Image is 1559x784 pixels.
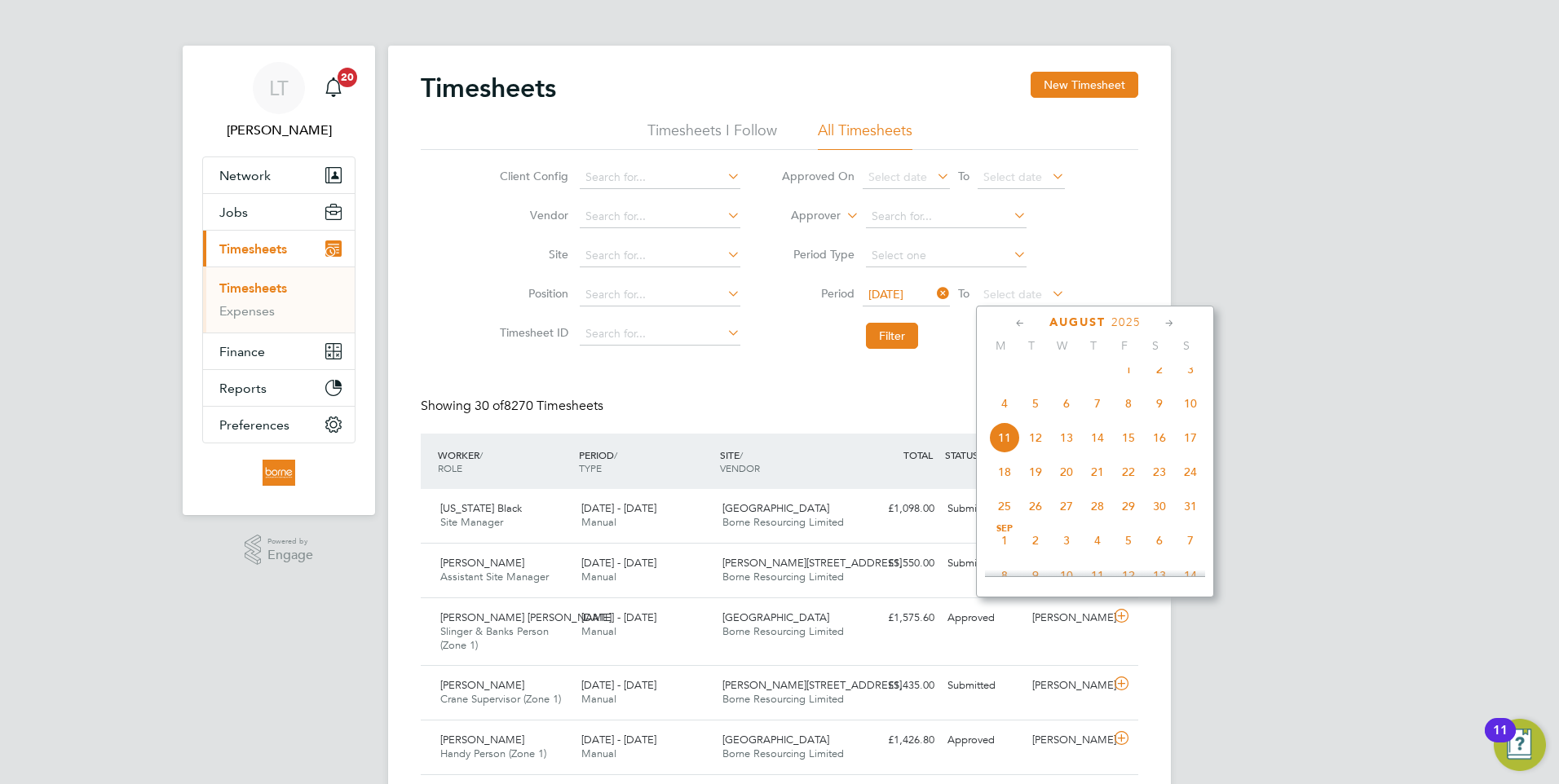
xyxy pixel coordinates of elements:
[219,168,271,183] span: Network
[722,678,902,692] span: [PERSON_NAME][STREET_ADDRESS]
[1082,456,1113,487] span: 21
[203,333,355,369] button: Finance
[581,556,656,570] span: [DATE] - [DATE]
[781,286,855,301] label: Period
[581,624,616,638] span: Manual
[219,303,275,319] a: Expenses
[989,456,1020,487] span: 18
[183,46,375,515] nav: Main navigation
[818,121,912,150] li: All Timesheets
[581,678,656,692] span: [DATE] - [DATE]
[989,525,1020,556] span: 1
[614,448,617,461] span: /
[1051,388,1082,419] span: 6
[1020,491,1051,522] span: 26
[716,440,857,482] div: SITE
[983,287,1042,302] span: Select date
[856,550,941,577] div: £1,550.00
[953,165,974,187] span: To
[1175,525,1206,556] span: 7
[203,370,355,406] button: Reports
[781,169,855,183] label: Approved On
[219,344,265,359] span: Finance
[989,525,1020,533] span: Sep
[1020,388,1051,419] span: 5
[1111,315,1141,329] span: 2025
[941,727,1026,754] div: Approved
[581,501,656,515] span: [DATE] - [DATE]
[1051,456,1082,487] span: 20
[866,205,1027,228] input: Search for...
[203,194,355,230] button: Jobs
[434,440,575,482] div: WORKER
[953,283,974,304] span: To
[440,610,612,624] span: [PERSON_NAME] [PERSON_NAME]
[1031,72,1138,98] button: New Timesheet
[580,166,740,189] input: Search for...
[202,460,356,486] a: Go to home page
[1082,422,1113,453] span: 14
[1144,560,1175,591] span: 13
[856,496,941,522] div: £1,098.00
[722,556,902,570] span: [PERSON_NAME][STREET_ADDRESS]
[1113,525,1144,556] span: 5
[475,398,504,414] span: 30 of
[941,440,1026,469] div: STATUS
[722,747,844,760] span: Borne Resourcing Limited
[1051,560,1082,591] span: 10
[1175,456,1206,487] span: 24
[1171,338,1202,353] span: S
[475,398,603,414] span: 8270 Timesheets
[1113,422,1144,453] span: 15
[440,570,549,584] span: Assistant Site Manager
[1144,388,1175,419] span: 9
[722,692,844,706] span: Borne Resourcing Limited
[1494,719,1546,771] button: Open Resource Center, 11 new notifications
[1175,491,1206,522] span: 31
[580,205,740,228] input: Search for...
[219,241,287,257] span: Timesheets
[1051,422,1082,453] span: 13
[1113,560,1144,591] span: 12
[1082,560,1113,591] span: 11
[1113,388,1144,419] span: 8
[1020,456,1051,487] span: 19
[1144,456,1175,487] span: 23
[440,501,522,515] span: [US_STATE] Black
[495,286,568,301] label: Position
[856,672,941,699] div: £1,435.00
[941,550,1026,577] div: Submitted
[866,244,1027,267] input: Select one
[219,417,289,433] span: Preferences
[1144,525,1175,556] span: 6
[1175,560,1206,591] span: 14
[989,560,1020,591] span: 8
[1082,388,1113,419] span: 7
[495,169,568,183] label: Client Config
[1016,338,1047,353] span: T
[1047,338,1078,353] span: W
[581,610,656,624] span: [DATE] - [DATE]
[1144,491,1175,522] span: 30
[219,381,267,396] span: Reports
[581,747,616,760] span: Manual
[438,461,462,474] span: ROLE
[1109,338,1140,353] span: F
[1175,388,1206,419] span: 10
[1082,491,1113,522] span: 28
[202,62,356,140] a: LT[PERSON_NAME]
[720,461,760,474] span: VENDOR
[868,170,927,184] span: Select date
[767,208,841,224] label: Approver
[421,398,607,415] div: Showing
[1020,422,1051,453] span: 12
[440,747,546,760] span: Handy Person (Zone 1)
[856,727,941,754] div: £1,426.80
[579,461,602,474] span: TYPE
[203,266,355,333] div: Timesheets
[317,62,350,114] a: 20
[722,570,844,584] span: Borne Resourcing Limited
[581,692,616,706] span: Manual
[1140,338,1171,353] span: S
[1493,730,1508,751] div: 11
